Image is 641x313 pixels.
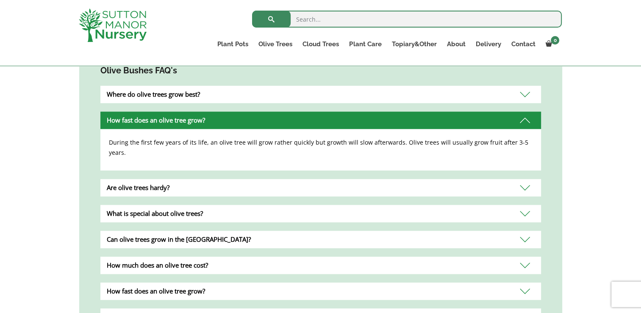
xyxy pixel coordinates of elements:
[100,112,541,129] div: How fast does an olive tree grow?
[386,38,441,50] a: Topiary&Other
[100,205,541,222] div: What is special about olive trees?
[297,38,344,50] a: Cloud Trees
[506,38,540,50] a: Contact
[100,86,541,103] div: Where do olive trees grow best?
[100,179,541,196] div: Are olive trees hardy?
[551,36,559,45] span: 0
[100,64,541,77] h4: Olive Bushes FAQ's
[252,11,562,28] input: Search...
[109,137,533,158] p: During the first few years of its life, an olive tree will grow rather quickly but growth will sl...
[100,257,541,274] div: How much does an olive tree cost?
[79,8,147,42] img: logo
[100,282,541,300] div: How fast does an olive tree grow?
[344,38,386,50] a: Plant Care
[253,38,297,50] a: Olive Trees
[540,38,562,50] a: 0
[212,38,253,50] a: Plant Pots
[441,38,470,50] a: About
[100,231,541,248] div: Can olive trees grow in the [GEOGRAPHIC_DATA]?
[470,38,506,50] a: Delivery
